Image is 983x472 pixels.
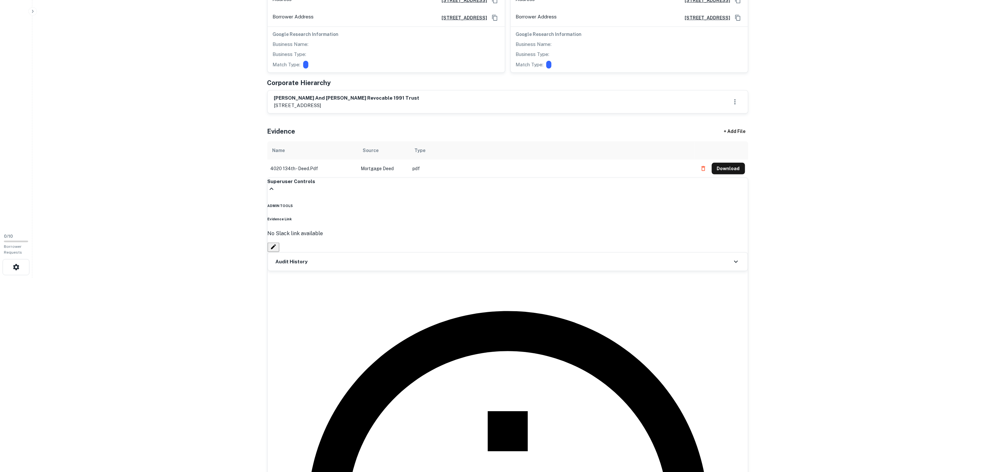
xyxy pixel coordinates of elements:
[516,40,552,48] p: Business Name:
[273,31,500,38] h6: Google Research Information
[410,141,694,159] th: Type
[268,243,279,252] button: Edit Slack Link
[268,216,748,222] h6: Evidence Link
[437,14,487,21] a: [STREET_ADDRESS]
[363,147,379,154] div: Source
[272,147,285,154] div: Name
[273,50,306,58] p: Business Type:
[267,126,295,136] h5: Evidence
[516,50,550,58] p: Business Type:
[273,40,309,48] p: Business Name:
[358,159,410,178] td: Mortgage Deed
[268,178,748,185] h6: Superuser Controls
[951,420,983,451] iframe: Chat Widget
[516,31,743,38] h6: Google Research Information
[273,61,301,69] p: Match Type:
[410,159,694,178] td: pdf
[274,102,420,109] p: [STREET_ADDRESS]
[267,159,358,178] td: 4020 134th - deed.pdf
[267,141,358,159] th: Name
[276,258,308,266] h6: Audit History
[4,244,22,255] span: Borrower Requests
[267,78,331,88] h5: Corporate Hierarchy
[273,13,314,23] p: Borrower Address
[415,147,426,154] div: Type
[274,94,420,102] h6: [PERSON_NAME] and [PERSON_NAME] revocable 1991 trust
[4,234,13,239] span: 0 / 10
[698,163,709,174] button: Delete file
[490,13,500,23] button: Copy Address
[267,141,748,178] div: scrollable content
[268,203,748,208] h6: ADMIN TOOLS
[712,163,745,174] button: Download
[516,13,557,23] p: Borrower Address
[516,61,544,69] p: Match Type:
[358,141,410,159] th: Source
[680,14,731,21] a: [STREET_ADDRESS]
[268,230,748,237] p: No Slack link available
[733,13,743,23] button: Copy Address
[712,126,757,137] div: + Add File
